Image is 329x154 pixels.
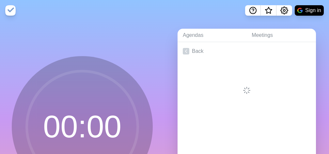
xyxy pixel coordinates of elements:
img: google logo [297,8,303,13]
a: Back [178,42,316,60]
button: Sign in [295,5,324,16]
a: Meetings [246,29,316,42]
a: Agendas [178,29,246,42]
button: Help [245,5,261,16]
img: timeblocks logo [5,5,16,16]
button: Settings [276,5,292,16]
button: What’s new [261,5,276,16]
